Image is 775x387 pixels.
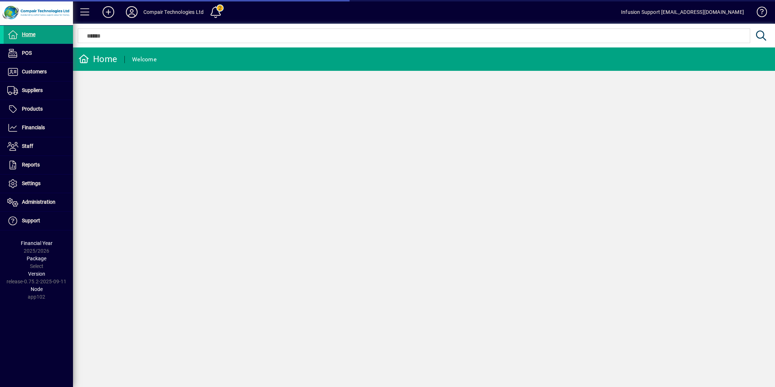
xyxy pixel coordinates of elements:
span: Products [22,106,43,112]
span: Node [31,286,43,292]
button: Add [97,5,120,19]
a: Financials [4,119,73,137]
a: Suppliers [4,81,73,100]
span: Package [27,256,46,261]
span: Reports [22,162,40,168]
span: Staff [22,143,33,149]
a: Reports [4,156,73,174]
span: Administration [22,199,55,205]
a: Customers [4,63,73,81]
a: Staff [4,137,73,156]
a: Knowledge Base [751,1,766,25]
button: Profile [120,5,143,19]
span: Customers [22,69,47,74]
span: Financials [22,124,45,130]
span: Home [22,31,35,37]
span: Settings [22,180,41,186]
span: Suppliers [22,87,43,93]
span: Financial Year [21,240,53,246]
div: Home [78,53,117,65]
span: POS [22,50,32,56]
div: Compair Technologies Ltd [143,6,204,18]
div: Infusion Support [EMAIL_ADDRESS][DOMAIN_NAME] [621,6,744,18]
span: Support [22,218,40,223]
a: Support [4,212,73,230]
a: POS [4,44,73,62]
a: Settings [4,175,73,193]
a: Products [4,100,73,118]
div: Welcome [132,54,157,65]
a: Administration [4,193,73,211]
span: Version [28,271,45,277]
